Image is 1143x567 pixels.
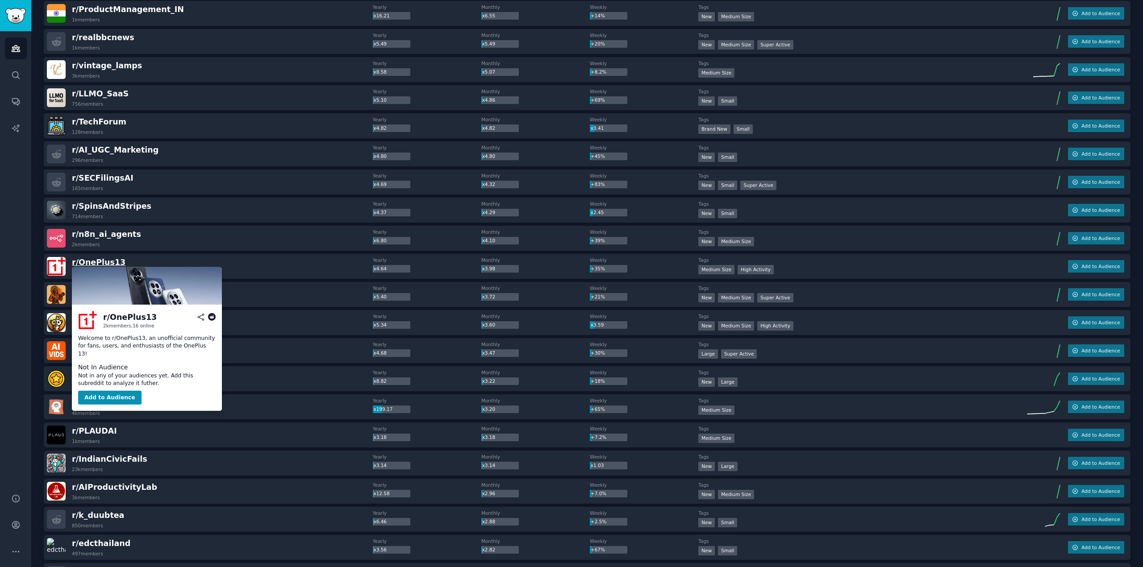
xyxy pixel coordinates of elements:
dt: Weekly [590,341,698,348]
div: Medium Size [698,406,734,415]
img: BestCryptos [47,313,66,332]
dt: Weekly [590,285,698,291]
span: Add to Audience [1081,460,1120,466]
dt: Weekly [590,4,698,10]
span: x4.68 [373,350,387,356]
span: r/ TechForum [72,117,126,126]
dt: Monthly [481,313,590,319]
span: Add to Audience [1081,207,1120,213]
div: 23k members [72,466,103,472]
dt: Tags [698,229,1024,235]
dt: Yearly [373,538,481,544]
div: Small [718,546,737,555]
img: claude [47,397,66,416]
span: x3.18 [482,435,496,440]
span: x2.88 [482,519,496,524]
dt: Monthly [481,32,590,38]
span: +21% [591,294,605,299]
dt: Tags [698,32,1024,38]
span: x2.96 [482,491,496,496]
div: Small [718,518,737,527]
span: +35% [591,266,605,271]
span: r/ LLMO_SaaS [72,89,129,98]
span: Add to Audience [1081,404,1120,410]
div: Brand New [698,124,730,134]
div: Medium Size [718,40,754,50]
dt: Tags [698,285,1024,291]
span: +18% [591,378,605,384]
span: r/ edcthailand [72,539,130,548]
dt: Yearly [373,201,481,207]
span: r/ n8n_ai_agents [72,230,141,239]
button: Add to Audience [1068,260,1124,273]
span: Add to Audience [1081,432,1120,438]
span: x1.03 [591,463,604,468]
span: Add to Audience [1081,544,1120,550]
div: Large [698,349,718,359]
dt: Weekly [590,60,698,66]
img: vintage_lamps [47,60,66,79]
dt: Tags [698,116,1024,123]
img: pointstravel [47,369,66,388]
dt: Weekly [590,482,698,488]
dt: Yearly [373,313,481,319]
div: Medium Size [718,237,754,246]
dd: Not in any of your audiences yet. Add this subreddit to analyze it futher. [78,372,216,387]
span: x4.86 [482,97,496,103]
span: x3.22 [482,378,496,384]
dt: Tags [698,313,1024,319]
button: Add to Audience [1068,63,1124,76]
span: x2.82 [482,547,496,552]
dt: Tags [698,88,1024,95]
dt: Monthly [481,201,590,207]
dt: Yearly [373,4,481,10]
span: Add to Audience [1081,516,1120,522]
div: Small [718,96,737,106]
dt: Weekly [590,454,698,460]
dt: Tags [698,201,1024,207]
span: Add to Audience [1081,376,1120,382]
div: New [698,12,715,21]
dt: Weekly [590,510,698,516]
div: 2k members [72,241,100,248]
dt: Yearly [373,229,481,235]
div: 3k members [72,494,100,501]
dt: Weekly [590,397,698,404]
button: Add to Audience [1068,457,1124,469]
dt: Weekly [590,257,698,263]
button: Add to Audience [1068,91,1124,104]
span: x6.46 [373,519,387,524]
span: x5.49 [373,41,387,46]
dt: Monthly [481,285,590,291]
span: x3.72 [482,294,496,299]
div: Medium Size [718,293,754,302]
img: GummySearch logo [5,8,26,24]
img: ProductManagement_IN [47,4,66,23]
span: x6.55 [482,13,496,18]
div: New [698,209,715,218]
span: x4.82 [373,125,387,131]
span: x8.58 [373,69,387,74]
span: r/ vintage_lamps [72,61,142,70]
span: Add to Audience [1081,95,1120,101]
dt: Yearly [373,32,481,38]
span: x4.82 [482,125,496,131]
dt: Yearly [373,145,481,151]
dt: Yearly [373,426,481,432]
div: Large [718,462,738,471]
span: +7.0% [591,491,606,496]
span: Add to Audience [1081,151,1120,157]
div: Small [718,153,737,162]
span: Add to Audience [1081,66,1120,73]
dt: Yearly [373,88,481,95]
span: Add to Audience [1081,319,1120,326]
dt: Weekly [590,32,698,38]
span: r/ ProductManagement_IN [72,5,184,14]
img: LLMO_SaaS [47,88,66,107]
button: Add to Audience [1068,541,1124,554]
span: x3.60 [482,322,496,327]
span: x4.80 [482,153,496,159]
button: Add to Audience [1068,204,1124,216]
dt: Weekly [590,201,698,207]
div: New [698,293,715,302]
